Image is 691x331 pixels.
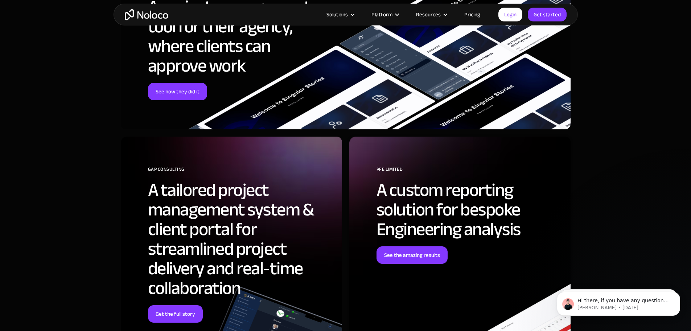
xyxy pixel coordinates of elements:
[148,180,331,298] h2: A tailored project management system & client portal for streamlined project delivery and real-ti...
[362,10,407,19] div: Platform
[546,276,691,327] iframe: Intercom notifications message
[148,164,331,180] div: GAP Consulting
[317,10,362,19] div: Solutions
[125,9,168,20] a: home
[371,10,392,19] div: Platform
[455,10,489,19] a: Pricing
[148,83,207,100] a: See how they did it
[407,10,455,19] div: Resources
[377,246,448,264] a: See the amazing results
[498,8,522,21] a: Login
[377,164,560,180] div: PFE Limited
[326,10,348,19] div: Solutions
[528,8,567,21] a: Get started
[148,305,203,323] a: Get the full story
[377,180,560,239] h2: A custom reporting solution for bespoke Engineering analysis
[416,10,441,19] div: Resources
